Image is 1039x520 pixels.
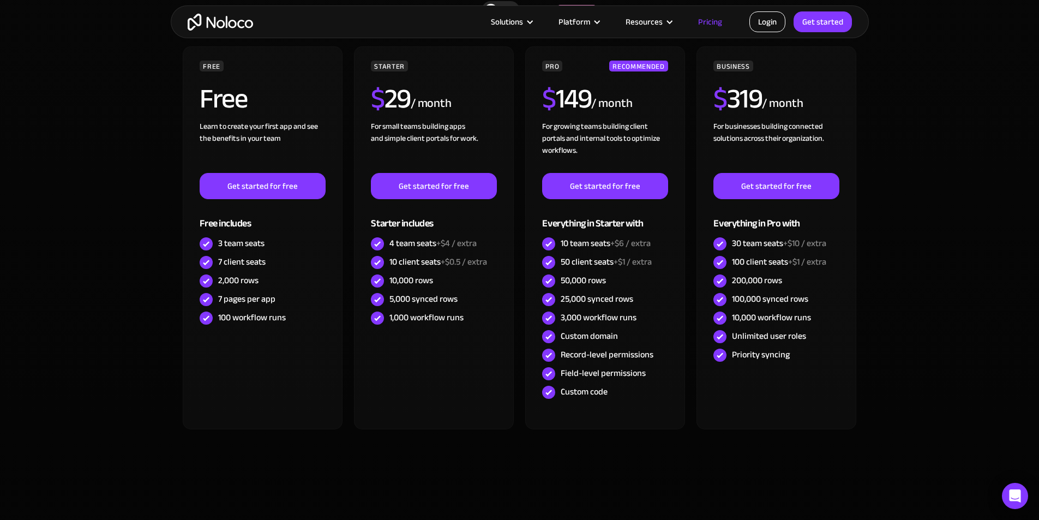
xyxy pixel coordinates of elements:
div: Everything in Pro with [713,199,839,235]
div: Resources [612,15,684,29]
div: 5,000 synced rows [389,293,458,305]
div: 4 team seats [389,237,477,249]
a: home [188,14,253,31]
div: 2,000 rows [218,274,259,286]
div: BUSINESS [713,61,753,71]
div: Priority syncing [732,349,790,361]
div: STARTER [371,61,407,71]
div: RECOMMENDED [609,61,668,71]
a: Pricing [684,15,736,29]
div: Free includes [200,199,325,235]
span: $ [371,73,385,124]
a: Get started for free [542,173,668,199]
div: Field-level permissions [561,367,646,379]
div: For growing teams building client portals and internal tools to optimize workflows. [542,121,668,173]
div: Solutions [477,15,545,29]
div: 25,000 synced rows [561,293,633,305]
div: Learn to create your first app and see the benefits in your team ‍ [200,121,325,173]
span: +$1 / extra [788,254,826,270]
div: Everything in Starter with [542,199,668,235]
span: +$1 / extra [614,254,652,270]
div: Solutions [491,15,523,29]
div: 100 client seats [732,256,826,268]
div: 10,000 rows [389,274,433,286]
span: $ [713,73,727,124]
div: / month [411,95,452,112]
span: +$4 / extra [436,235,477,252]
a: Get started [794,11,852,32]
div: 10 team seats [561,237,651,249]
div: 3,000 workflow runs [561,312,636,324]
div: FREE [200,61,224,71]
a: Login [749,11,785,32]
span: +$0.5 / extra [441,254,487,270]
div: Starter includes [371,199,496,235]
div: / month [591,95,632,112]
div: Custom code [561,386,608,398]
div: 200,000 rows [732,274,782,286]
div: 30 team seats [732,237,826,249]
div: 7 client seats [218,256,266,268]
h2: 149 [542,85,591,112]
a: Get started for free [200,173,325,199]
div: 50,000 rows [561,274,606,286]
a: Get started for free [713,173,839,199]
h2: Free [200,85,247,112]
span: $ [542,73,556,124]
div: 100 workflow runs [218,312,286,324]
span: +$10 / extra [783,235,826,252]
div: 7 pages per app [218,293,275,305]
div: 100,000 synced rows [732,293,808,305]
div: PRO [542,61,562,71]
div: Custom domain [561,330,618,342]
div: 10 client seats [389,256,487,268]
div: Platform [558,15,590,29]
div: For small teams building apps and simple client portals for work. ‍ [371,121,496,173]
h2: 29 [371,85,411,112]
div: / month [762,95,803,112]
div: Unlimited user roles [732,330,806,342]
div: 1,000 workflow runs [389,312,464,324]
div: 3 team seats [218,237,265,249]
a: Get started for free [371,173,496,199]
div: Platform [545,15,612,29]
div: Resources [626,15,663,29]
div: For businesses building connected solutions across their organization. ‍ [713,121,839,173]
div: Record-level permissions [561,349,653,361]
span: +$6 / extra [610,235,651,252]
div: 50 client seats [561,256,652,268]
div: 10,000 workflow runs [732,312,811,324]
div: Open Intercom Messenger [1002,483,1028,509]
h2: 319 [713,85,762,112]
